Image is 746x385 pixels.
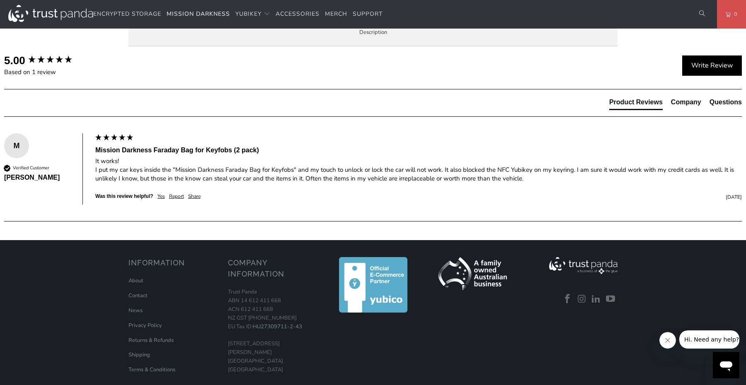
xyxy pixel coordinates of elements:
span: Support [353,10,383,18]
div: Report [169,193,184,200]
a: HU27309711-2-43 [253,323,302,330]
div: M [4,140,29,152]
a: Contact [128,292,148,299]
span: YubiKey [235,10,262,18]
div: It works! I put my car keys inside the "Mission Darkness Faraday Bag for Keyfobs" and my touch to... [95,157,742,183]
div: Reviews Tabs [609,98,742,114]
div: Mission Darkness Faraday Bag for Keyfobs (2 pack) [95,146,742,155]
iframe: Button to launch messaging window [713,352,739,378]
div: [PERSON_NAME] [4,173,74,182]
div: Yes [157,193,165,200]
a: Returns & Refunds [128,337,174,344]
div: Company [671,98,701,107]
div: Write Review [682,55,742,76]
span: Merch [325,10,347,18]
div: 5 star rating [94,133,134,143]
a: Trust Panda Australia on YouTube [604,294,617,305]
span: Mission Darkness [167,10,230,18]
span: 0 [731,10,737,19]
a: News [128,307,143,314]
a: Trust Panda Australia on Instagram [576,294,588,305]
div: Verified Customer [13,165,49,171]
div: Based on 1 review [4,68,91,77]
div: 5.00 [4,53,25,68]
a: Privacy Policy [128,322,162,329]
label: Description [128,19,618,46]
div: Overall product rating out of 5: 5.00 [4,53,91,68]
a: Encrypted Storage [93,5,161,24]
p: Trust Panda ABN 14 612 411 668 ACN 612 411 668 NZ GST [PHONE_NUMBER] EU Tax ID: [STREET_ADDRESS][... [228,288,319,374]
a: Support [353,5,383,24]
span: Accessories [276,10,320,18]
a: Accessories [276,5,320,24]
div: Share [188,193,201,200]
img: Trust Panda Australia [8,5,93,22]
div: Was this review helpful? [95,193,153,200]
div: Product Reviews [609,98,663,107]
a: About [128,277,143,284]
summary: YubiKey [235,5,270,24]
div: [DATE] [205,194,742,201]
div: 5.00 star rating [27,55,73,66]
iframe: Close message [659,332,676,349]
div: Questions [710,98,742,107]
a: Trust Panda Australia on LinkedIn [590,294,603,305]
a: Trust Panda Australia on Facebook [561,294,574,305]
a: Merch [325,5,347,24]
a: Terms & Conditions [128,366,175,373]
nav: Translation missing: en.navigation.header.main_nav [93,5,383,24]
a: Shipping [128,351,150,359]
span: Encrypted Storage [93,10,161,18]
iframe: Message from company [679,330,739,349]
a: Mission Darkness [167,5,230,24]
